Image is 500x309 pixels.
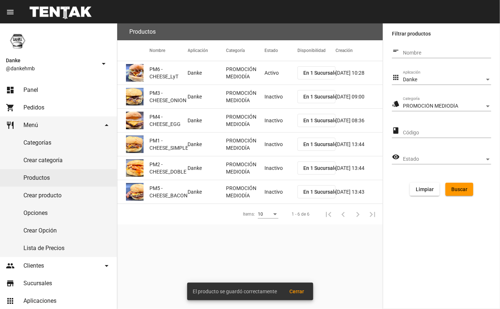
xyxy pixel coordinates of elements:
mat-select: Estado [403,156,491,162]
flou-section-header: Productos [117,23,383,40]
mat-icon: visibility [392,153,400,161]
h3: Productos [129,27,156,37]
img: da7377d1-d6ed-4630-b9df-ee2ac0f15544.png [126,135,144,153]
button: Anterior [336,207,351,221]
mat-icon: arrow_drop_down [99,59,108,68]
button: En 1 Sucursales [297,161,336,175]
span: En 1 Sucursales [303,189,340,195]
mat-icon: menu [6,8,15,16]
span: En 1 Sucursales [303,141,340,147]
span: Clientes [23,262,44,269]
mat-cell: Activo [264,61,297,85]
mat-cell: PROMOCIÓN MEDIODÍA [226,109,264,132]
mat-cell: [DATE] 13:44 [336,156,383,180]
mat-cell: Inactivo [264,156,297,180]
mat-cell: Danke [188,180,226,204]
button: En 1 Sucursales [297,138,336,151]
mat-cell: PROMOCIÓN MEDIODÍA [226,61,264,85]
mat-icon: arrow_drop_down [102,121,111,130]
mat-cell: Inactivo [264,180,297,204]
img: f4fd4fc5-1d0f-45c4-b852-86da81b46df0.png [126,64,144,82]
img: 1d4517d0-56da-456b-81f5-6111ccf01445.png [6,29,29,53]
mat-header-cell: Creación [336,40,383,61]
button: Última [365,207,380,221]
span: PM4 - CHEESE_EGG [149,113,188,128]
span: Estado [403,156,485,162]
mat-cell: PROMOCIÓN MEDIODÍA [226,180,264,204]
mat-icon: dashboard [6,86,15,94]
button: En 1 Sucursales [297,114,336,127]
mat-cell: Danke [188,156,226,180]
mat-header-cell: Aplicación [188,40,226,61]
mat-header-cell: Estado [264,40,297,61]
mat-cell: [DATE] 09:00 [336,85,383,108]
mat-cell: [DATE] 08:36 [336,109,383,132]
mat-cell: [DATE] 10:28 [336,61,383,85]
mat-cell: Danke [188,109,226,132]
mat-icon: style [392,100,400,108]
button: En 1 Sucursales [297,66,336,79]
button: Siguiente [351,207,365,221]
span: Danke [403,77,417,82]
span: En 1 Sucursales [303,165,340,171]
mat-select: Categoría [403,103,491,109]
span: 10 [258,212,263,217]
mat-cell: Danke [188,61,226,85]
mat-cell: PROMOCIÓN MEDIODÍA [226,133,264,156]
span: PROMOCIÓN MEDIODÍA [403,103,458,109]
span: @dankehmb [6,65,96,72]
span: En 1 Sucursales [303,94,340,100]
button: Buscar [445,183,473,196]
label: Filtrar productos [392,29,491,38]
mat-icon: arrow_drop_down [102,261,111,270]
span: Buscar [451,186,467,192]
input: Código [403,130,491,136]
img: c9faa3eb-0ec4-43b9-b4c4-2232074fda8e.png [126,183,144,201]
mat-cell: Inactivo [264,109,297,132]
mat-select: Items: [258,212,278,217]
mat-icon: restaurant [6,121,15,130]
span: Menú [23,122,38,129]
input: Nombre [403,50,491,56]
span: Limpiar [416,186,434,192]
mat-cell: PROMOCIÓN MEDIODÍA [226,85,264,108]
img: 4edbcc89-eb17-4b42-9431-32e67b9dc63f.png [126,88,144,105]
mat-cell: Danke [188,85,226,108]
span: Danke [6,56,96,65]
span: PM6 - CHEESE_LyT [149,66,188,80]
mat-cell: [DATE] 13:44 [336,133,383,156]
mat-icon: apps [392,73,400,82]
mat-cell: [DATE] 13:43 [336,180,383,204]
span: PM1 - CHEESE_SIMPLE [149,137,188,152]
span: PM3 - CHEESE_ONION [149,89,188,104]
span: El producto se guardó correctamente [193,288,277,295]
span: En 1 Sucursales [303,70,340,76]
img: 98117c93-c8cd-4431-8c66-da24a189f9a6.png [126,159,144,177]
button: En 1 Sucursales [297,185,336,198]
mat-icon: class [392,126,400,135]
span: Sucursales [23,280,52,287]
mat-icon: store [6,279,15,288]
mat-icon: people [6,261,15,270]
mat-cell: Inactivo [264,85,297,108]
button: Limpiar [410,183,440,196]
span: PM2 - CHEESE_DOBLE [149,161,188,175]
mat-icon: short_text [392,46,400,55]
div: Items: [243,211,255,218]
mat-select: Aplicación [403,77,491,83]
button: Cerrar [284,285,310,298]
span: Cerrar [290,288,304,294]
mat-header-cell: Disponibilidad [297,40,336,61]
mat-cell: Danke [188,133,226,156]
span: Aplicaciones [23,297,56,305]
mat-header-cell: Nombre [149,40,188,61]
img: 32798bc7-b8d8-4720-a981-b748d0984708.png [126,112,144,129]
mat-cell: Inactivo [264,133,297,156]
span: PM5 - CHEESE_BACON [149,185,188,199]
div: 1 - 6 de 6 [292,211,310,218]
button: Primera [321,207,336,221]
mat-icon: apps [6,297,15,305]
button: En 1 Sucursales [297,90,336,103]
span: Pedidos [23,104,44,111]
span: Panel [23,86,38,94]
